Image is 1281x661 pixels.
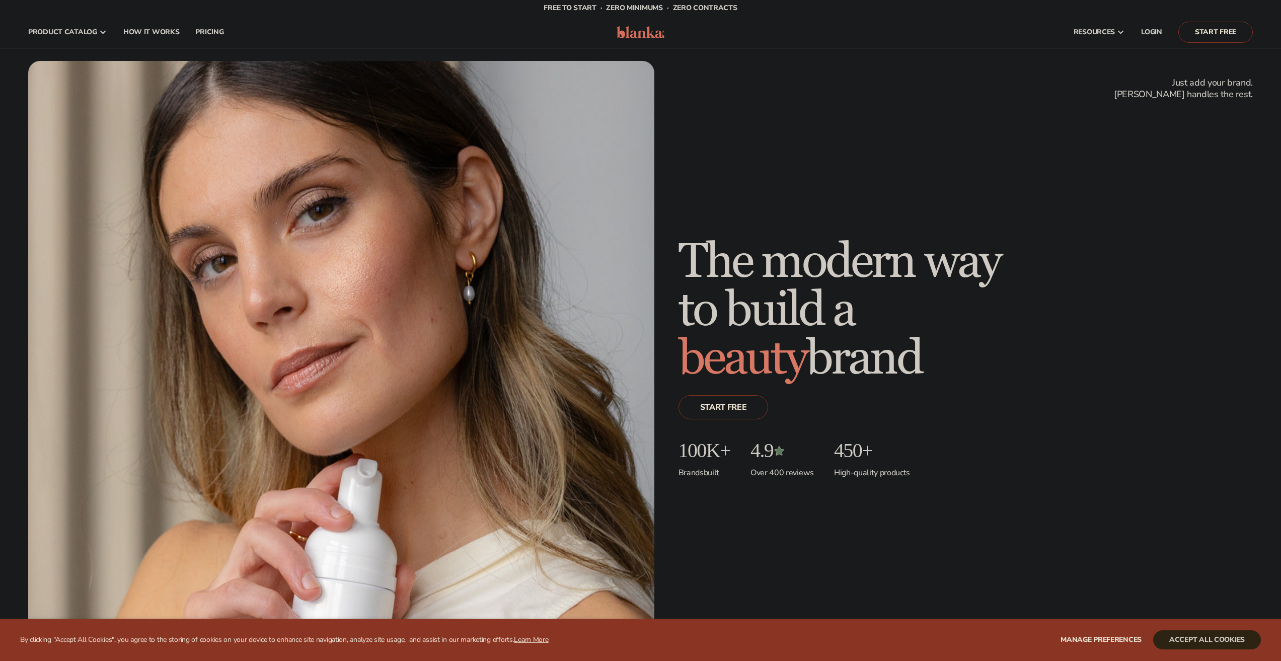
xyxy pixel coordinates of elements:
button: accept all cookies [1153,630,1261,649]
a: pricing [187,16,232,48]
a: Start Free [1178,22,1253,43]
img: logo [617,26,664,38]
span: Just add your brand. [PERSON_NAME] handles the rest. [1114,77,1253,101]
p: 4.9 [750,439,814,462]
span: product catalog [28,28,97,36]
a: product catalog [20,16,115,48]
span: Manage preferences [1061,635,1142,644]
span: beauty [679,329,806,388]
a: LOGIN [1133,16,1170,48]
h1: The modern way to build a brand [679,238,1001,383]
span: Free to start · ZERO minimums · ZERO contracts [544,3,737,13]
p: 100K+ [679,439,730,462]
a: Learn More [514,635,548,644]
p: High-quality products [834,462,910,478]
span: LOGIN [1141,28,1162,36]
a: resources [1066,16,1133,48]
button: Manage preferences [1061,630,1142,649]
a: Start free [679,395,769,419]
p: Brands built [679,462,730,478]
p: By clicking "Accept All Cookies", you agree to the storing of cookies on your device to enhance s... [20,636,549,644]
span: How It Works [123,28,180,36]
a: How It Works [115,16,188,48]
span: resources [1074,28,1115,36]
p: Over 400 reviews [750,462,814,478]
p: 450+ [834,439,910,462]
span: pricing [195,28,223,36]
